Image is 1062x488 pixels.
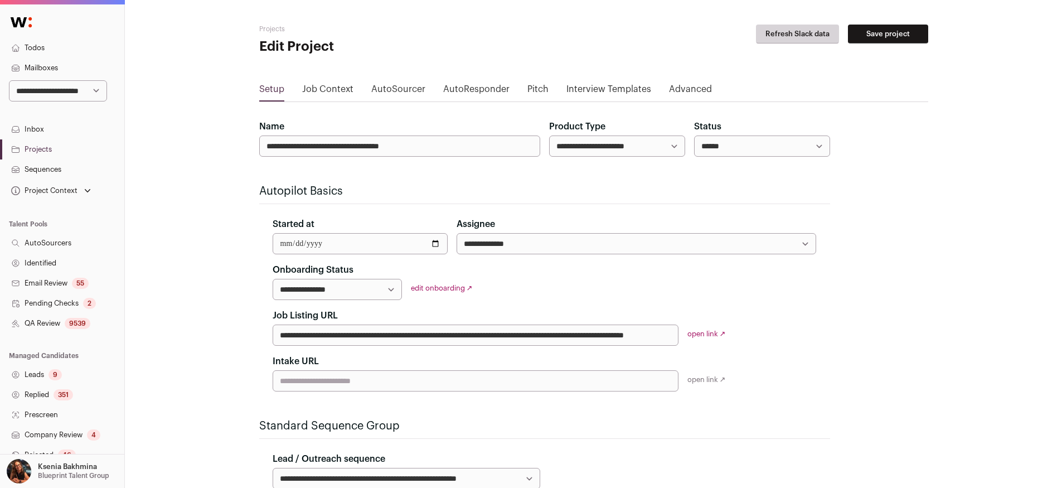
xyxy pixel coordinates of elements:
a: open link ↗ [687,330,726,337]
a: Setup [259,83,284,100]
h2: Autopilot Basics [259,183,830,199]
button: Save project [848,25,928,44]
button: Open dropdown [9,183,93,199]
div: 46 [58,450,76,461]
p: Blueprint Talent Group [38,471,109,480]
label: Lead / Outreach sequence [273,452,385,466]
div: 351 [54,389,73,400]
h1: Edit Project [259,38,482,56]
a: Pitch [527,83,549,100]
a: AutoSourcer [371,83,425,100]
img: 13968079-medium_jpg [7,459,31,484]
div: 2 [83,298,96,309]
a: Interview Templates [566,83,651,100]
label: Product Type [549,120,605,133]
button: Refresh Slack data [756,25,839,44]
label: Started at [273,218,314,231]
button: Open dropdown [4,459,111,484]
div: Project Context [9,186,77,195]
label: Intake URL [273,355,319,368]
div: 55 [72,278,89,289]
a: edit onboarding ↗ [411,284,473,292]
a: Advanced [669,83,712,100]
div: 9539 [65,318,90,329]
h2: Standard Sequence Group [259,418,830,434]
label: Assignee [457,218,495,231]
a: AutoResponder [443,83,510,100]
label: Job Listing URL [273,309,338,322]
label: Name [259,120,284,133]
div: 4 [87,429,100,441]
label: Onboarding Status [273,263,353,277]
div: 9 [49,369,62,380]
a: Job Context [302,83,353,100]
p: Ksenia Bakhmina [38,462,97,471]
h2: Projects [259,25,482,33]
img: Wellfound [4,11,38,33]
label: Status [694,120,721,133]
